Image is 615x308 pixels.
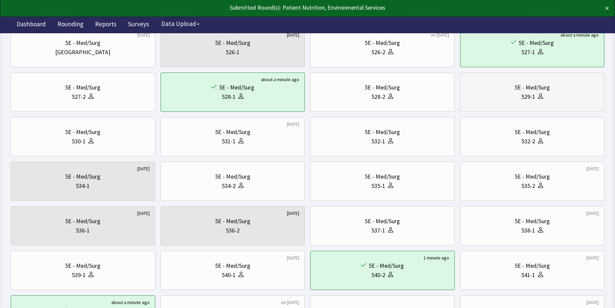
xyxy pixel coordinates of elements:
[371,226,385,235] div: 537-1
[287,121,299,127] div: [DATE]
[219,83,254,92] div: 5E - Med/Surg
[222,181,236,191] div: 534-2
[586,165,599,172] div: [DATE]
[111,299,150,306] div: about a minute ago
[90,17,121,33] a: Reports
[215,38,250,48] div: 5E - Med/Surg
[53,17,88,33] a: Rounding
[222,137,236,146] div: 531-1
[371,181,385,191] div: 535-1
[65,127,100,137] div: 5E - Med/Surg
[65,172,100,181] div: 5E - Med/Surg
[76,226,90,235] div: 536-1
[365,217,400,226] div: 5E - Med/Surg
[215,261,250,270] div: 5E - Med/Surg
[72,137,86,146] div: 530-1
[521,226,535,235] div: 538-1
[72,270,86,280] div: 539-1
[521,92,535,101] div: 529-1
[586,254,599,261] div: [DATE]
[371,270,385,280] div: 540-2
[521,137,535,146] div: 532-2
[521,181,535,191] div: 535-2
[515,127,550,137] div: 5E - Med/Surg
[424,254,449,261] div: 1 minute ago
[521,270,535,280] div: 541-1
[137,165,150,172] div: [DATE]
[371,137,385,146] div: 532-1
[65,261,100,270] div: 5E - Med/Surg
[365,38,400,48] div: 5E - Med/Surg
[215,172,250,181] div: 5E - Med/Surg
[365,127,400,137] div: 5E - Med/Surg
[431,32,449,38] div: on [DATE]
[521,48,535,57] div: 527-1
[215,127,250,137] div: 5E - Med/Surg
[222,270,236,280] div: 540-1
[76,181,90,191] div: 534-1
[586,299,599,306] div: [DATE]
[226,226,240,235] div: 536-2
[515,172,550,181] div: 5E - Med/Surg
[261,76,299,83] div: about a minute ago
[157,18,203,30] button: Data Upload
[12,17,51,33] a: Dashboard
[137,210,150,217] div: [DATE]
[605,3,609,14] button: ×
[515,83,550,92] div: 5E - Med/Surg
[226,48,240,57] div: 526-1
[365,83,400,92] div: 5E - Med/Surg
[222,92,236,101] div: 528-1
[560,32,599,38] div: about a minute ago
[519,38,554,48] div: 5E - Med/Surg
[586,210,599,217] div: [DATE]
[137,32,150,38] div: [DATE]
[65,217,100,226] div: 5E - Med/Surg
[72,92,86,101] div: 527-2
[365,172,400,181] div: 5E - Med/Surg
[515,261,550,270] div: 5E - Med/Surg
[287,254,299,261] div: [DATE]
[281,299,299,306] div: on [DATE]
[515,217,550,226] div: 5E - Med/Surg
[55,48,110,57] div: [GEOGRAPHIC_DATA]
[215,217,250,226] div: 5E - Med/Surg
[6,3,549,12] div: Submitted Round(s): Patient Nutrition, Environmental Services
[287,210,299,217] div: [DATE]
[287,32,299,38] div: [DATE]
[371,92,385,101] div: 528-2
[371,48,385,57] div: 526-2
[65,38,100,48] div: 5E - Med/Surg
[65,83,100,92] div: 5E - Med/Surg
[123,17,154,33] a: Surveys
[369,261,404,270] div: 5E - Med/Surg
